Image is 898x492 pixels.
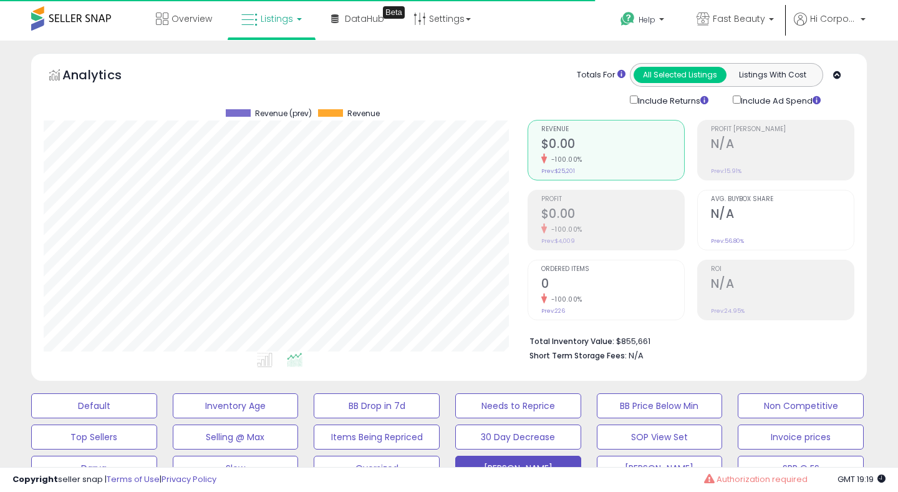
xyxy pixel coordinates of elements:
[529,350,627,361] b: Short Term Storage Fees:
[620,11,635,27] i: Get Help
[629,350,644,362] span: N/A
[541,196,684,203] span: Profit
[31,456,157,481] button: Darya
[347,109,380,118] span: Revenue
[261,12,293,25] span: Listings
[711,277,854,293] h2: N/A
[455,425,581,450] button: 30 Day Decrease
[711,237,744,245] small: Prev: 56.80%
[738,393,864,418] button: Non Competitive
[173,456,299,481] button: Slow
[711,266,854,273] span: ROI
[541,277,684,293] h2: 0
[314,456,440,481] button: Oversized
[541,207,684,224] h2: $0.00
[173,393,299,418] button: Inventory Age
[639,14,655,25] span: Help
[62,66,146,87] h5: Analytics
[529,336,614,347] b: Total Inventory Value:
[597,393,723,418] button: BB Price Below Min
[738,425,864,450] button: Invoice prices
[810,12,857,25] span: Hi Corporate
[711,167,741,175] small: Prev: 15.91%
[711,137,854,154] h2: N/A
[577,69,625,81] div: Totals For
[541,126,684,133] span: Revenue
[31,393,157,418] button: Default
[255,109,312,118] span: Revenue (prev)
[31,425,157,450] button: Top Sellers
[794,12,866,41] a: Hi Corporate
[541,266,684,273] span: Ordered Items
[455,456,581,481] button: [PERSON_NAME]
[597,456,723,481] button: [PERSON_NAME]
[541,307,565,315] small: Prev: 226
[541,167,575,175] small: Prev: $25,201
[541,137,684,154] h2: $0.00
[455,393,581,418] button: Needs to Reprice
[723,93,841,107] div: Include Ad Spend
[529,333,845,348] li: $855,661
[713,12,765,25] span: Fast Beauty
[711,196,854,203] span: Avg. Buybox Share
[611,2,677,41] a: Help
[314,425,440,450] button: Items Being Repriced
[314,393,440,418] button: BB Drop in 7d
[547,225,582,234] small: -100.00%
[171,12,212,25] span: Overview
[711,207,854,224] h2: N/A
[711,126,854,133] span: Profit [PERSON_NAME]
[738,456,864,481] button: SPP Q ES
[345,12,384,25] span: DataHub
[634,67,727,83] button: All Selected Listings
[838,473,886,485] span: 2025-08-15 19:19 GMT
[162,473,216,485] a: Privacy Policy
[620,93,723,107] div: Include Returns
[726,67,819,83] button: Listings With Cost
[547,155,582,164] small: -100.00%
[547,295,582,304] small: -100.00%
[173,425,299,450] button: Selling @ Max
[597,425,723,450] button: SOP View Set
[541,237,575,245] small: Prev: $4,009
[12,474,216,486] div: seller snap | |
[711,307,745,315] small: Prev: 24.95%
[107,473,160,485] a: Terms of Use
[12,473,58,485] strong: Copyright
[383,6,405,19] div: Tooltip anchor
